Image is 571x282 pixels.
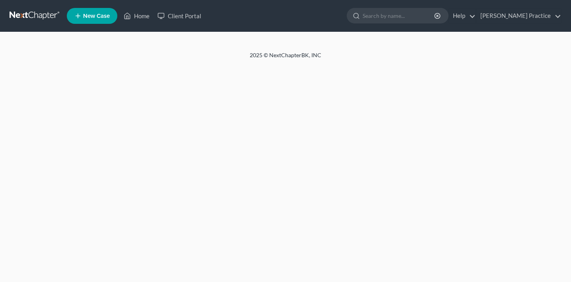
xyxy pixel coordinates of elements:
[449,9,476,23] a: Help
[83,13,110,19] span: New Case
[476,9,561,23] a: [PERSON_NAME] Practice
[120,9,153,23] a: Home
[59,51,512,66] div: 2025 © NextChapterBK, INC
[363,8,435,23] input: Search by name...
[153,9,205,23] a: Client Portal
